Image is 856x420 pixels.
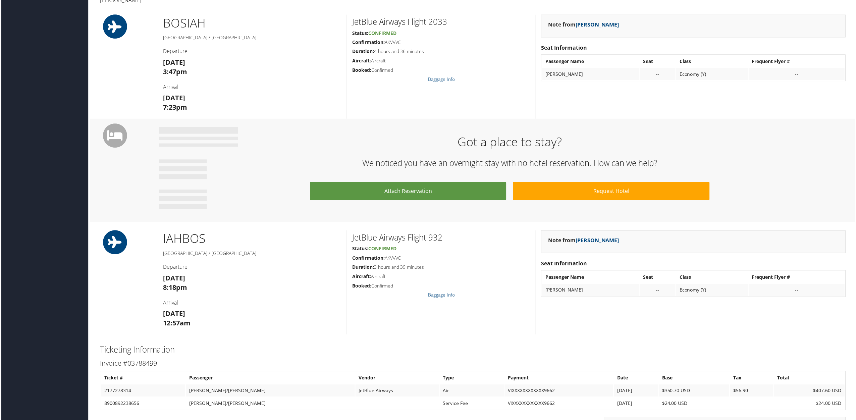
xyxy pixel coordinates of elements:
[677,68,749,81] td: Economy (Y)
[162,58,184,67] strong: [DATE]
[368,30,396,36] span: Confirmed
[659,386,730,398] td: $350.70 USD
[750,272,846,284] th: Frequent Flyer #
[428,293,455,299] a: Baggage Info
[505,399,614,411] td: VIXXXXXXXXXXXX9662
[162,84,341,91] h4: Arrival
[162,231,341,248] h1: IAH BOS
[355,373,439,385] th: Vendor
[753,288,843,294] div: --
[731,373,774,385] th: Tax
[352,67,531,74] h5: Confirmed
[576,21,620,28] a: [PERSON_NAME]
[775,373,846,385] th: Total
[576,237,620,245] a: [PERSON_NAME]
[548,237,620,245] strong: Note from
[541,261,587,268] strong: Seat Information
[352,256,531,262] h5: AKVVVC
[548,21,620,28] strong: Note from
[614,373,659,385] th: Date
[162,35,341,41] h5: [GEOGRAPHIC_DATA] / [GEOGRAPHIC_DATA]
[775,399,846,411] td: $24.00 USD
[542,56,640,68] th: Passenger Name
[310,182,506,201] a: Attach Reservation
[677,285,749,297] td: Economy (Y)
[352,58,531,64] h5: Aircraft
[644,71,673,77] div: --
[542,68,640,81] td: [PERSON_NAME]
[368,246,396,253] span: Confirmed
[750,56,846,68] th: Frequent Flyer #
[162,48,341,55] h4: Departure
[775,386,846,398] td: $407.60 USD
[185,373,355,385] th: Passenger
[162,284,186,293] strong: 8:18pm
[659,373,730,385] th: Base
[99,360,847,369] h3: Invoice #03788499
[352,246,368,253] strong: Status:
[513,182,710,201] a: Request Hotel
[644,288,673,294] div: --
[352,30,368,36] strong: Status:
[100,386,184,398] td: 2177278314
[505,386,614,398] td: VIXXXXXXXXXXXX9662
[352,256,384,262] strong: Confirmation:
[731,386,774,398] td: $56.90
[99,345,847,357] h2: Ticketing Information
[162,103,186,112] strong: 7:23pm
[352,48,531,55] h5: 4 hours and 36 minutes
[162,251,341,258] h5: [GEOGRAPHIC_DATA] / [GEOGRAPHIC_DATA]
[185,386,355,398] td: [PERSON_NAME]/[PERSON_NAME]
[541,44,587,52] strong: Seat Information
[542,285,640,297] td: [PERSON_NAME]
[100,373,184,385] th: Ticket #
[428,76,455,83] a: Baggage Info
[162,15,341,32] h1: BOS IAH
[753,71,843,77] div: --
[677,272,749,284] th: Class
[352,283,371,290] strong: Booked:
[440,399,504,411] td: Service Fee
[659,399,730,411] td: $24.00 USD
[677,56,749,68] th: Class
[352,58,371,64] strong: Aircraft:
[162,274,184,283] strong: [DATE]
[640,272,676,284] th: Seat
[352,265,374,271] strong: Duration:
[614,399,659,411] td: [DATE]
[100,399,184,411] td: 8900892238656
[162,310,184,319] strong: [DATE]
[162,264,341,271] h4: Departure
[352,67,371,73] strong: Booked:
[162,319,190,328] strong: 12:57am
[162,94,184,103] strong: [DATE]
[352,48,374,55] strong: Duration:
[542,272,640,284] th: Passenger Name
[355,386,439,398] td: JetBlue Airways
[440,386,504,398] td: Air
[352,274,531,281] h5: Aircraft
[352,39,531,46] h5: AKVVVC
[614,386,659,398] td: [DATE]
[352,283,531,290] h5: Confirmed
[440,373,504,385] th: Type
[505,373,614,385] th: Payment
[640,56,676,68] th: Seat
[162,300,341,307] h4: Arrival
[352,39,384,46] strong: Confirmation:
[352,232,531,244] h2: JetBlue Airways Flight 932
[352,274,371,280] strong: Aircraft:
[352,265,531,271] h5: 3 hours and 39 minutes
[352,16,531,28] h2: JetBlue Airways Flight 2033
[162,67,186,76] strong: 3:47pm
[185,399,355,411] td: [PERSON_NAME]/[PERSON_NAME]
